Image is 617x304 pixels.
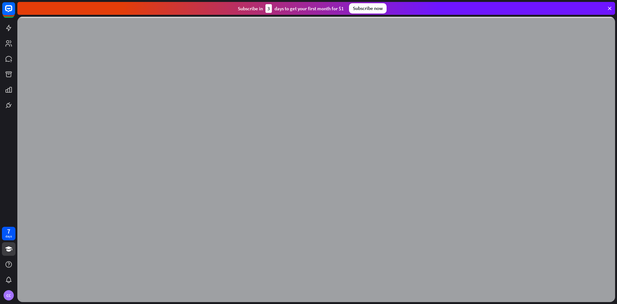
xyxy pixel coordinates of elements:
[238,4,344,13] div: Subscribe in days to get your first month for $1
[4,290,14,300] div: CC
[2,227,15,240] a: 7 days
[265,4,272,13] div: 3
[7,228,10,234] div: 7
[349,3,387,14] div: Subscribe now
[5,234,12,239] div: days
